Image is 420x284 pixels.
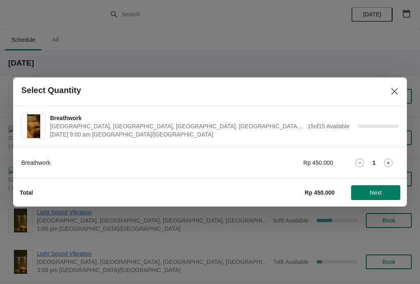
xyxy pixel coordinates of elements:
strong: Rp 450.000 [305,189,335,196]
h2: Select Quantity [21,86,81,95]
strong: 1 [372,159,376,167]
button: Next [351,185,400,200]
span: [GEOGRAPHIC_DATA], [GEOGRAPHIC_DATA], [GEOGRAPHIC_DATA], [GEOGRAPHIC_DATA], [GEOGRAPHIC_DATA] [50,122,303,130]
span: Next [370,189,382,196]
button: Close [387,84,402,99]
img: Breathwork | Potato Head Suites & Studios, Jalan Petitenget, Seminyak, Badung Regency, Bali, Indo... [27,114,41,138]
div: Breathwork [21,159,243,167]
span: 15 of 15 Available [307,123,349,130]
span: Breathwork [50,114,303,122]
div: Rp 450.000 [259,159,333,167]
strong: Total [20,189,33,196]
span: [DATE] 9:00 am [GEOGRAPHIC_DATA]/[GEOGRAPHIC_DATA] [50,130,303,139]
